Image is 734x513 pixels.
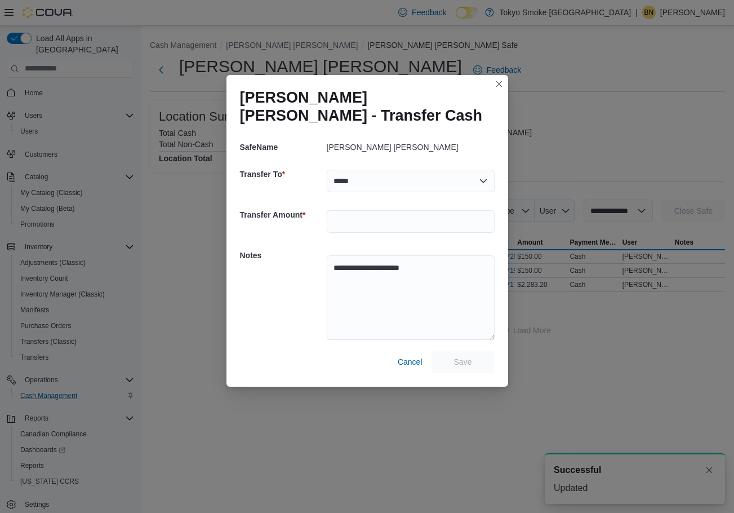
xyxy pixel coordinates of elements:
h5: SafeName [240,136,324,158]
span: Save [454,356,472,368]
h5: Notes [240,244,324,267]
h1: [PERSON_NAME] [PERSON_NAME] - Transfer Cash [240,89,486,125]
span: Cancel [398,356,422,368]
button: Save [431,351,495,373]
h5: Transfer To [240,163,324,185]
h5: Transfer Amount [240,204,324,226]
p: [PERSON_NAME] [PERSON_NAME] [327,143,459,152]
button: Cancel [393,351,427,373]
button: Closes this modal window [492,77,506,91]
